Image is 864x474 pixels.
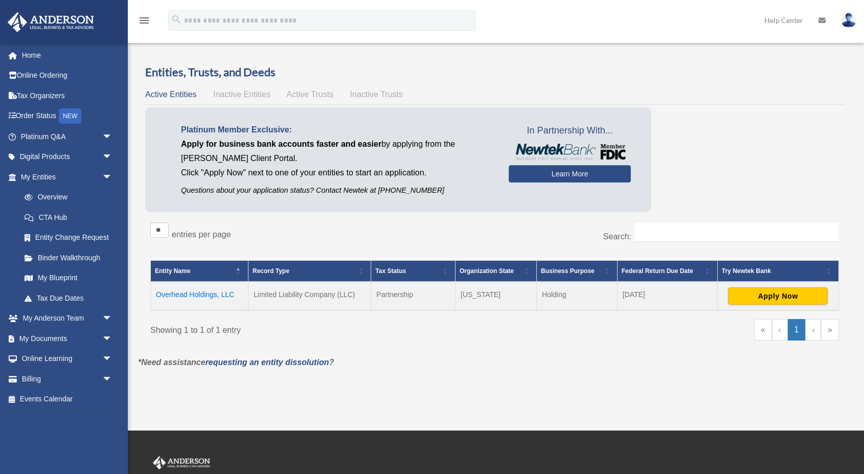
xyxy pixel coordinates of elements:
a: My Entitiesarrow_drop_down [7,167,123,187]
a: Previous [772,319,788,341]
div: NEW [59,108,81,124]
a: 1 [788,319,806,341]
img: NewtekBankLogoSM.png [514,144,626,160]
a: Overview [14,187,118,208]
span: arrow_drop_down [102,167,123,188]
span: Active Trusts [287,90,334,99]
a: My Blueprint [14,268,123,288]
p: by applying from the [PERSON_NAME] Client Portal. [181,137,493,166]
a: First [754,319,772,341]
span: Tax Status [375,267,406,275]
th: Federal Return Due Date: Activate to sort [617,260,717,282]
p: Questions about your application status? Contact Newtek at [PHONE_NUMBER] [181,184,493,197]
a: Order StatusNEW [7,106,128,127]
a: Home [7,45,128,65]
td: Overhead Holdings, LLC [151,282,248,310]
em: *Need assistance ? [138,358,334,367]
span: Inactive Entities [213,90,270,99]
a: Online Ordering [7,65,128,86]
th: Tax Status: Activate to sort [371,260,456,282]
a: requesting an entity dissolution [206,358,329,367]
a: My Documentsarrow_drop_down [7,328,128,349]
a: CTA Hub [14,207,123,228]
span: arrow_drop_down [102,147,123,168]
span: arrow_drop_down [102,328,123,349]
a: Binder Walkthrough [14,247,123,268]
i: search [171,14,182,25]
label: Search: [603,232,631,241]
span: Federal Return Due Date [622,267,693,275]
div: Showing 1 to 1 of 1 entry [150,319,487,337]
p: Click "Apply Now" next to one of your entities to start an application. [181,166,493,180]
button: Apply Now [728,287,828,305]
a: menu [138,18,150,27]
a: Last [821,319,839,341]
td: [DATE] [617,282,717,310]
span: Active Entities [145,90,196,99]
span: Apply for business bank accounts faster and easier [181,140,381,148]
span: In Partnership With... [509,123,631,139]
th: Record Type: Activate to sort [248,260,371,282]
span: Record Type [253,267,289,275]
span: arrow_drop_down [102,126,123,147]
td: Limited Liability Company (LLC) [248,282,371,310]
div: Try Newtek Bank [722,265,823,277]
th: Try Newtek Bank : Activate to sort [717,260,838,282]
label: entries per page [172,230,231,239]
span: Business Purpose [541,267,595,275]
a: Next [805,319,821,341]
a: Learn More [509,165,631,183]
th: Business Purpose: Activate to sort [537,260,618,282]
span: arrow_drop_down [102,308,123,329]
a: Online Learningarrow_drop_down [7,349,128,369]
th: Organization State: Activate to sort [456,260,537,282]
p: Platinum Member Exclusive: [181,123,493,137]
a: Billingarrow_drop_down [7,369,128,389]
td: Partnership [371,282,456,310]
span: arrow_drop_down [102,369,123,390]
img: Anderson Advisors Platinum Portal [5,12,97,32]
a: Tax Due Dates [14,288,123,308]
img: Anderson Advisors Platinum Portal [151,456,212,469]
span: arrow_drop_down [102,349,123,370]
span: Organization State [460,267,514,275]
span: Inactive Trusts [350,90,403,99]
td: [US_STATE] [456,282,537,310]
a: Platinum Q&Aarrow_drop_down [7,126,128,147]
span: Entity Name [155,267,190,275]
a: Events Calendar [7,389,128,410]
i: menu [138,14,150,27]
h3: Entities, Trusts, and Deeds [145,64,844,80]
a: My Anderson Teamarrow_drop_down [7,308,128,329]
a: Tax Organizers [7,85,128,106]
td: Holding [537,282,618,310]
th: Entity Name: Activate to invert sorting [151,260,248,282]
a: Digital Productsarrow_drop_down [7,147,128,167]
img: User Pic [841,13,856,28]
a: Entity Change Request [14,228,123,248]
